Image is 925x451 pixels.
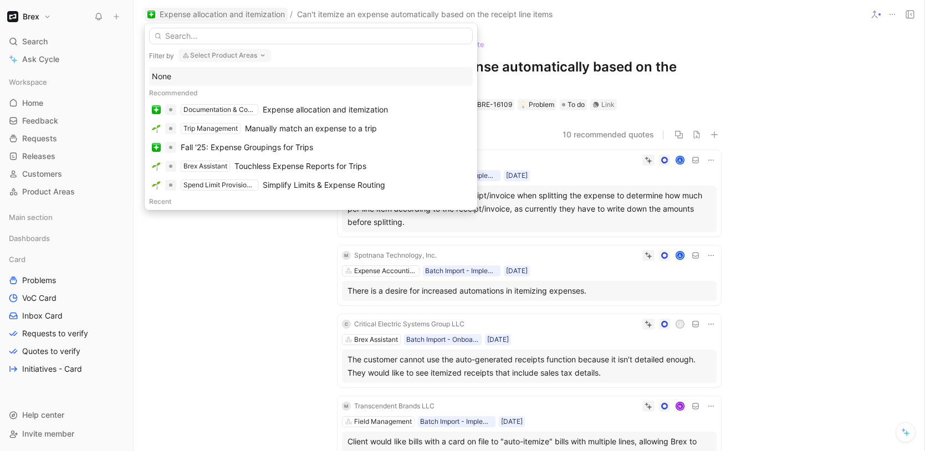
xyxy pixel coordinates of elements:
div: Recent [149,194,473,209]
div: Simplify Limits & Expense Routing [263,178,385,192]
img: ❇️ [152,105,161,114]
div: Touchless Expense Reports for Trips [234,160,366,173]
input: Search... [149,28,473,44]
img: 🌱 [152,181,161,189]
div: Brex Assistant [183,161,227,172]
div: Expense allocation and itemization [263,103,388,116]
div: Documentation & Compliance [183,104,255,115]
div: Fall '25: Expense Groupings for Trips [181,141,313,154]
div: None [152,70,470,83]
img: ❇️ [152,143,161,152]
div: Manually match an expense to a trip [245,122,377,135]
img: 🌱 [152,162,161,171]
div: Filter by [149,52,174,60]
button: Select Product Areas [178,49,271,62]
div: Trip Management [183,123,238,134]
img: 🌱 [152,124,161,133]
div: Recommended [149,86,473,100]
div: Spend Limit Provisioning [183,180,255,191]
